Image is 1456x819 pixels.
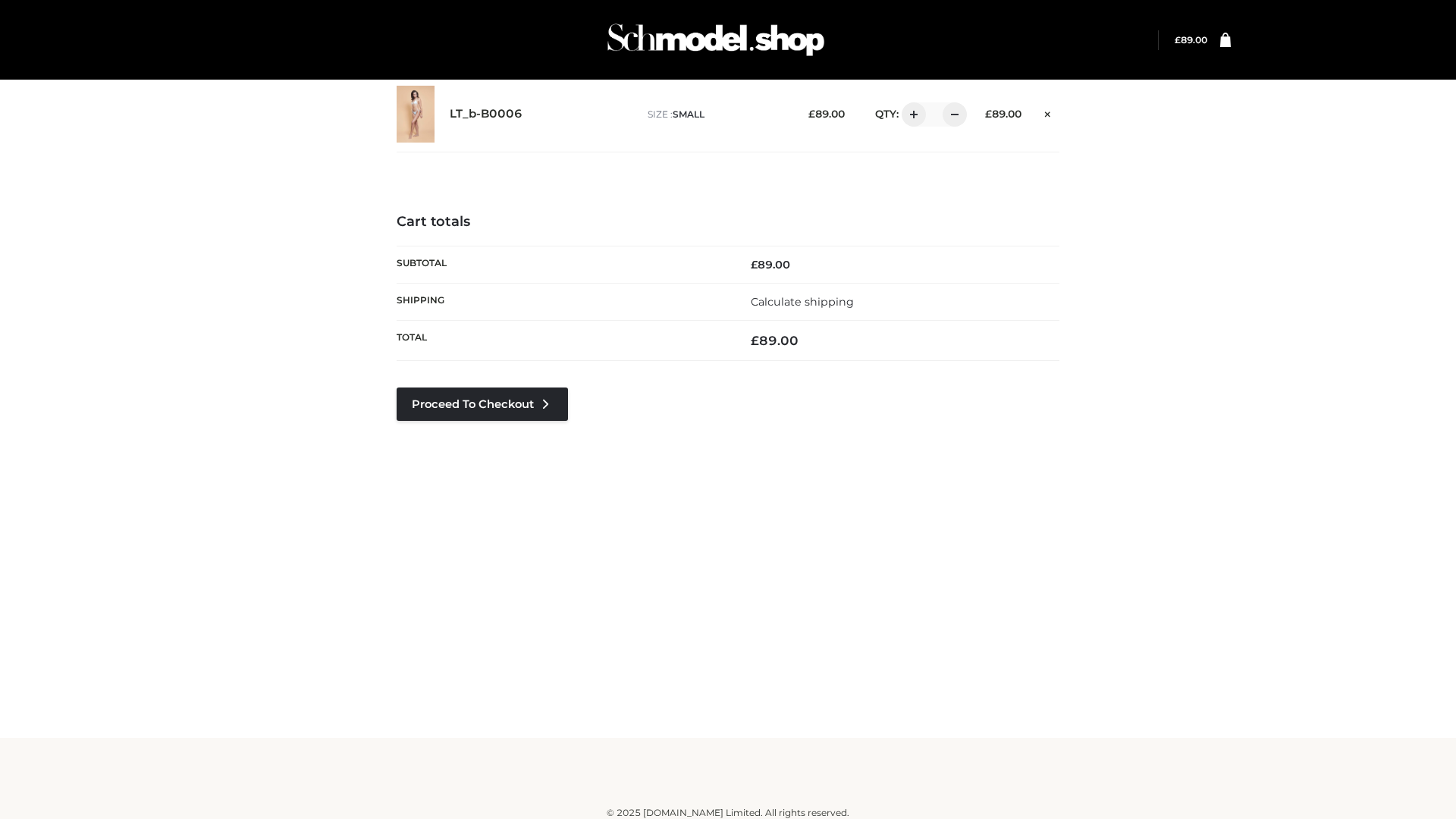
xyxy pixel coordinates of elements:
span: £ [1175,34,1181,45]
a: Proceed to Checkout [397,388,568,421]
bdi: 89.00 [985,108,1021,120]
th: Shipping [397,283,728,320]
th: Total [397,321,728,361]
span: £ [985,108,992,120]
span: £ [808,108,815,120]
a: Calculate shipping [751,295,854,309]
a: LT_b-B0006 [450,107,522,121]
img: Schmodel Admin 964 [602,10,830,70]
th: Subtotal [397,246,728,283]
p: size : [648,108,785,121]
span: £ [751,258,758,271]
bdi: 89.00 [751,258,790,271]
span: SMALL [673,108,704,120]
bdi: 89.00 [808,108,845,120]
span: £ [751,333,759,348]
a: £89.00 [1175,34,1207,45]
h4: Cart totals [397,214,1059,231]
bdi: 89.00 [751,333,799,348]
a: Remove this item [1037,102,1059,122]
div: QTY: [860,102,962,127]
bdi: 89.00 [1175,34,1207,45]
